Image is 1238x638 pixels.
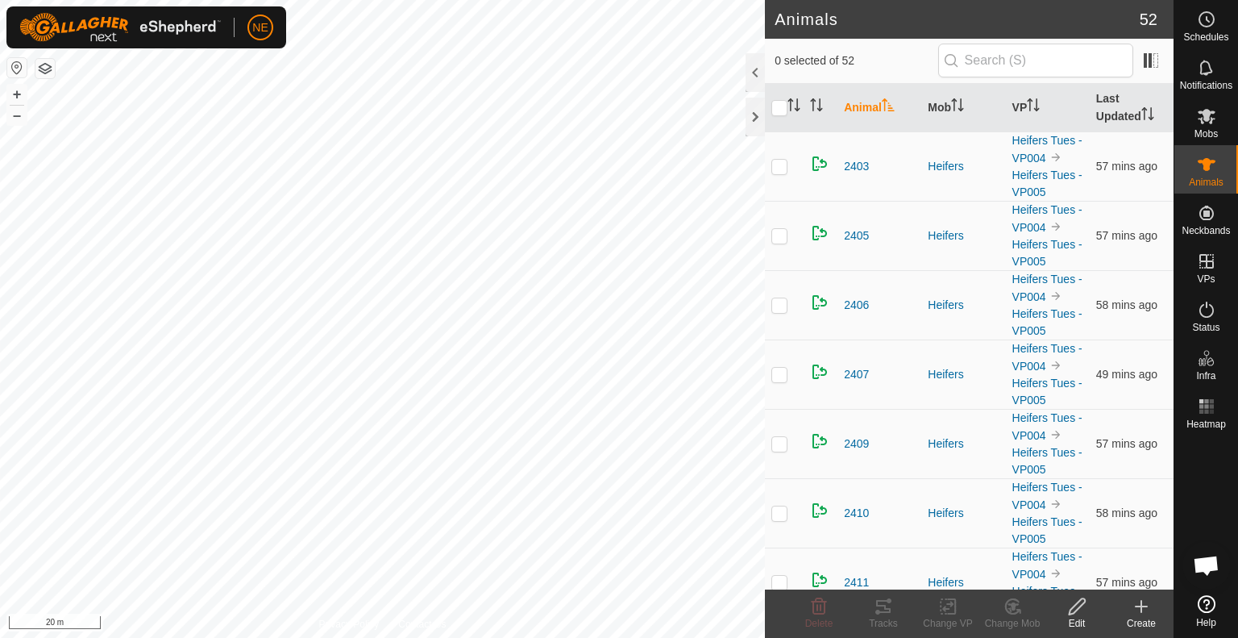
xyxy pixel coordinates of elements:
span: Notifications [1180,81,1232,90]
span: 52 [1140,7,1157,31]
a: Heifers Tues -VP005 [1012,238,1082,268]
span: 2407 [844,366,869,383]
button: – [7,106,27,125]
div: Change Mob [980,616,1045,631]
img: to [1049,359,1062,372]
a: Heifers Tues -VP005 [1012,377,1082,407]
a: Heifers Tues -VP005 [1012,515,1082,545]
a: Contact Us [398,617,446,632]
img: returning on [810,223,829,243]
span: Neckbands [1182,226,1230,236]
span: 9 Sept 2025, 5:11 pm [1096,229,1157,242]
div: Heifers [928,436,999,452]
img: returning on [810,154,829,173]
th: Last Updated [1090,84,1174,132]
img: Gallagher Logo [19,13,221,42]
a: Heifers Tues -VP005 [1012,307,1082,337]
a: Heifers Tues -VP004 [1012,134,1082,165]
img: returning on [810,570,829,590]
p-sorticon: Activate to sort [882,101,895,114]
a: Heifers Tues -VP004 [1012,481,1082,511]
img: to [1049,290,1062,302]
img: returning on [810,432,829,451]
div: Heifers [928,297,999,314]
p-sorticon: Activate to sort [1027,101,1040,114]
img: to [1049,220,1062,233]
div: Heifers [928,366,999,383]
span: 9 Sept 2025, 5:10 pm [1096,576,1157,589]
span: Mobs [1194,129,1218,139]
div: Heifers [928,574,999,591]
th: Mob [921,84,1005,132]
a: Heifers Tues -VP005 [1012,585,1082,615]
a: Heifers Tues -VP004 [1012,203,1082,234]
a: Heifers Tues -VP005 [1012,446,1082,476]
a: Privacy Policy [319,617,380,632]
span: NE [252,19,268,36]
p-sorticon: Activate to sort [810,101,823,114]
div: Change VP [916,616,980,631]
a: Heifers Tues -VP004 [1012,342,1082,373]
span: Delete [805,618,833,629]
p-sorticon: Activate to sort [951,101,964,114]
div: Edit [1045,616,1109,631]
div: Tracks [851,616,916,631]
div: Heifers [928,227,999,244]
input: Search (S) [938,44,1133,77]
button: Map Layers [35,59,55,78]
span: 2406 [844,297,869,314]
span: 2403 [844,158,869,175]
img: to [1049,498,1062,511]
a: Heifers Tues -VP004 [1012,273,1082,303]
img: returning on [810,501,829,520]
div: Open chat [1182,541,1231,590]
span: Animals [1189,177,1223,187]
img: to [1049,428,1062,441]
a: Help [1174,589,1238,634]
img: to [1049,151,1062,164]
p-sorticon: Activate to sort [787,101,800,114]
img: returning on [810,362,829,382]
a: Heifers Tues -VP004 [1012,411,1082,442]
span: 9 Sept 2025, 5:18 pm [1096,368,1157,381]
span: Help [1196,618,1216,628]
span: 9 Sept 2025, 5:10 pm [1096,507,1157,519]
a: Heifers Tues -VP005 [1012,169,1082,198]
div: Create [1109,616,1174,631]
span: 2411 [844,574,869,591]
span: 9 Sept 2025, 5:10 pm [1096,437,1157,450]
a: Heifers Tues -VP004 [1012,550,1082,581]
span: 9 Sept 2025, 5:09 pm [1096,298,1157,311]
img: returning on [810,293,829,312]
span: 2410 [844,505,869,522]
span: Status [1192,323,1219,332]
th: VP [1006,84,1090,132]
div: Heifers [928,505,999,522]
span: Heatmap [1186,419,1226,429]
img: to [1049,567,1062,580]
span: 2405 [844,227,869,244]
span: 0 selected of 52 [775,52,937,69]
div: Heifers [928,158,999,175]
span: Infra [1196,371,1215,381]
p-sorticon: Activate to sort [1141,110,1154,123]
th: Animal [837,84,921,132]
h2: Animals [775,10,1140,29]
span: Schedules [1183,32,1228,42]
span: 9 Sept 2025, 5:11 pm [1096,160,1157,173]
button: + [7,85,27,104]
button: Reset Map [7,58,27,77]
span: VPs [1197,274,1215,284]
span: 2409 [844,436,869,452]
